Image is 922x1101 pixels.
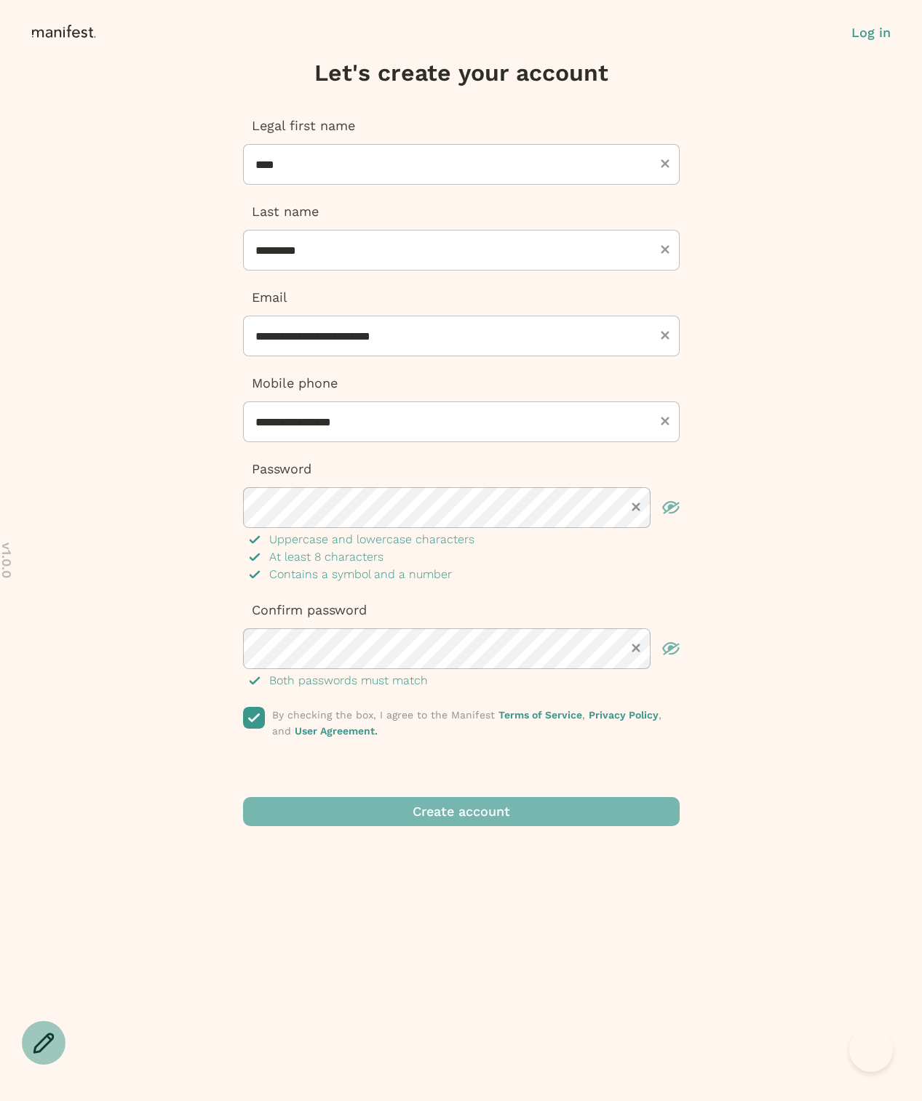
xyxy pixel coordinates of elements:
[272,709,661,737] span: By checking the box, I agree to the Manifest , , and
[243,288,680,307] p: Email
[243,374,680,393] p: Mobile phone
[589,709,659,721] a: Privacy Policy
[269,548,383,566] p: At least 8 characters
[243,202,680,221] p: Last name
[243,58,680,87] h3: Let's create your account
[498,709,582,721] a: Terms of Service
[269,672,428,689] p: Both passwords must match
[243,460,680,479] p: Password
[269,531,474,548] p: Uppercase and lowercase characters
[849,1028,893,1072] iframe: Toggle Customer Support
[295,725,378,737] a: User Agreement.
[851,23,891,42] button: Log in
[243,601,680,620] p: Confirm password
[243,116,680,135] p: Legal first name
[269,566,452,583] p: Contains a symbol and a number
